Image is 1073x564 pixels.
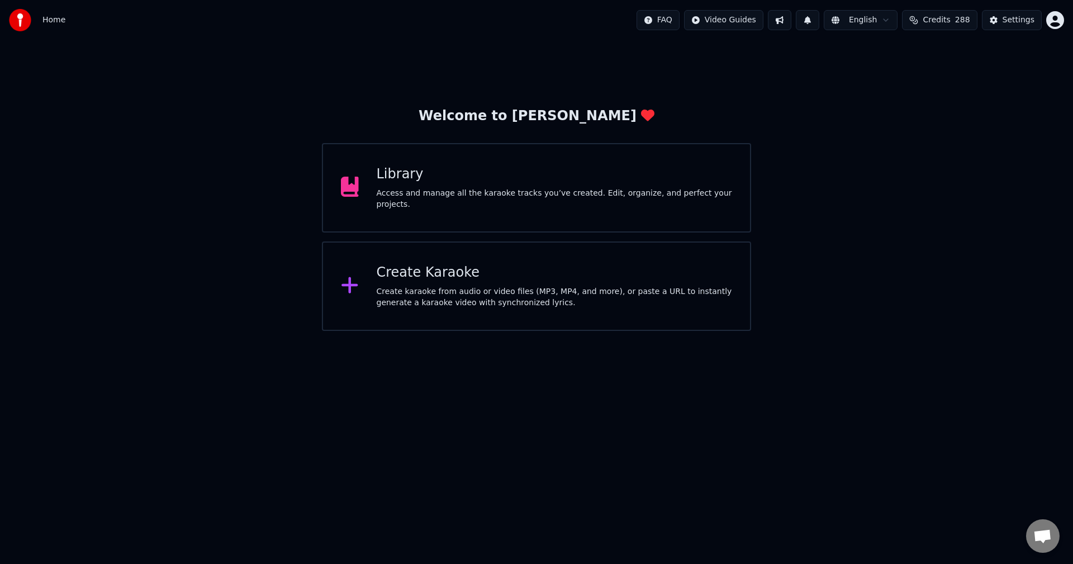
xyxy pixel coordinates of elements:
nav: breadcrumb [42,15,65,26]
a: Open chat [1026,519,1060,553]
span: 288 [955,15,970,26]
div: Welcome to [PERSON_NAME] [419,107,654,125]
div: Settings [1003,15,1034,26]
button: Credits288 [902,10,977,30]
span: Home [42,15,65,26]
button: Video Guides [684,10,763,30]
img: youka [9,9,31,31]
span: Credits [923,15,950,26]
div: Create Karaoke [377,264,733,282]
div: Library [377,165,733,183]
button: FAQ [637,10,680,30]
div: Create karaoke from audio or video files (MP3, MP4, and more), or paste a URL to instantly genera... [377,286,733,309]
div: Access and manage all the karaoke tracks you’ve created. Edit, organize, and perfect your projects. [377,188,733,210]
button: Settings [982,10,1042,30]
